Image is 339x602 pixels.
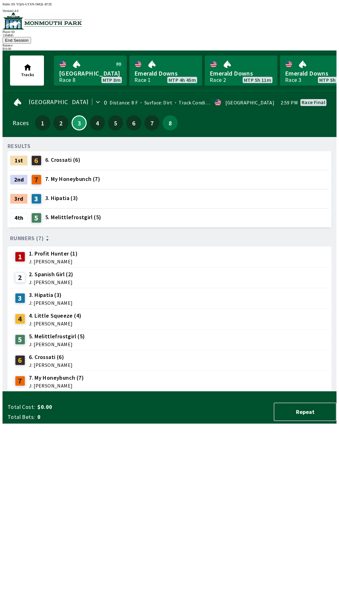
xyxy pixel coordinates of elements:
div: 7 [31,175,41,185]
div: Race 1 [134,77,151,82]
button: 5 [108,115,123,130]
div: Race 3 [285,77,301,82]
div: 3 [15,293,25,303]
button: 3 [72,115,87,130]
a: Emerald DownsRace 1MTP 4h 45m [129,55,202,86]
div: 0 [104,100,107,105]
div: 1 [15,252,25,262]
span: 3. Hipatia (3) [29,291,73,299]
button: 8 [163,115,178,130]
span: 0 [37,413,136,421]
div: Race final [302,100,325,105]
span: Repeat [279,408,331,415]
div: Race 8 [59,77,75,82]
div: Race 2 [210,77,226,82]
a: Emerald DownsRace 2MTP 5h 11m [205,55,277,86]
span: J: [PERSON_NAME] [29,259,78,264]
div: $ 10.00 [3,47,336,50]
div: 1364845 [3,34,336,37]
div: Version 1.4.0 [3,9,336,13]
span: MTP 4h 45m [169,77,196,82]
span: J: [PERSON_NAME] [29,383,84,388]
span: Total Bets: [8,413,35,421]
img: venue logo [3,13,82,29]
a: [GEOGRAPHIC_DATA]Race 8MTP 8m [54,55,127,86]
button: 6 [126,115,141,130]
div: 5 [31,213,41,223]
span: 2:59 PM [281,100,298,105]
div: Public ID: [3,3,336,6]
span: 2. Spanish Girl (2) [29,270,73,278]
div: Balance [3,44,336,47]
button: End Session [3,37,31,44]
span: J: [PERSON_NAME] [29,280,73,285]
span: Emerald Downs [210,69,272,77]
div: 1st [10,156,28,166]
div: Races [13,120,29,125]
div: [GEOGRAPHIC_DATA] [225,100,274,105]
span: MTP 5h 11m [244,77,271,82]
span: 4 [91,121,103,125]
div: 3 [31,194,41,204]
span: Runners (7) [10,236,44,241]
span: 6. Crossati (6) [29,353,73,361]
span: Distance: 8 F [110,99,138,106]
span: 8 [164,121,176,125]
span: $0.00 [37,403,136,411]
span: 5. Melittlefrostgirl (5) [29,332,85,341]
span: 1. Profit Hunter (1) [29,250,78,258]
span: Emerald Downs [134,69,197,77]
span: 7. My Honeybunch (7) [29,374,84,382]
span: Tracks [21,72,34,77]
div: 7 [15,376,25,386]
span: [GEOGRAPHIC_DATA] [59,69,122,77]
button: 4 [90,115,105,130]
span: J: [PERSON_NAME] [29,362,73,367]
span: [GEOGRAPHIC_DATA] [29,99,89,104]
div: 4th [10,213,28,223]
span: 3. Hipatia (3) [45,194,78,202]
span: Surface: Dirt [138,99,172,106]
span: 3 [74,121,84,124]
div: 2 [15,272,25,283]
div: 6 [15,355,25,365]
button: Tracks [10,55,44,86]
span: 1 [37,121,49,125]
div: RESULTS [8,144,31,149]
div: 3rd [10,194,28,204]
span: 6 [128,121,140,125]
span: MTP 8m [103,77,121,82]
span: 7. My Honeybunch (7) [45,175,100,183]
span: J: [PERSON_NAME] [29,321,81,326]
div: 6 [31,156,41,166]
div: Player ID [3,30,336,34]
div: 2nd [10,175,28,185]
span: Track Condition: Fast [172,99,227,106]
span: 4. Little Squeeze (4) [29,312,81,320]
span: 6. Crossati (6) [45,156,80,164]
span: 5 [110,121,121,125]
button: 1 [35,115,50,130]
span: YQIA-GYXN-5MQL-B72E [16,3,52,6]
span: 7 [146,121,158,125]
span: J: [PERSON_NAME] [29,300,73,305]
span: 5. Melittlefrostgirl (5) [45,213,101,221]
div: 5 [15,335,25,345]
div: Runners (7) [10,235,329,241]
span: 2 [55,121,67,125]
div: 4 [15,314,25,324]
span: J: [PERSON_NAME] [29,342,85,347]
span: Total Cost: [8,403,35,411]
button: Repeat [274,403,336,421]
button: 7 [144,115,159,130]
button: 2 [53,115,68,130]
